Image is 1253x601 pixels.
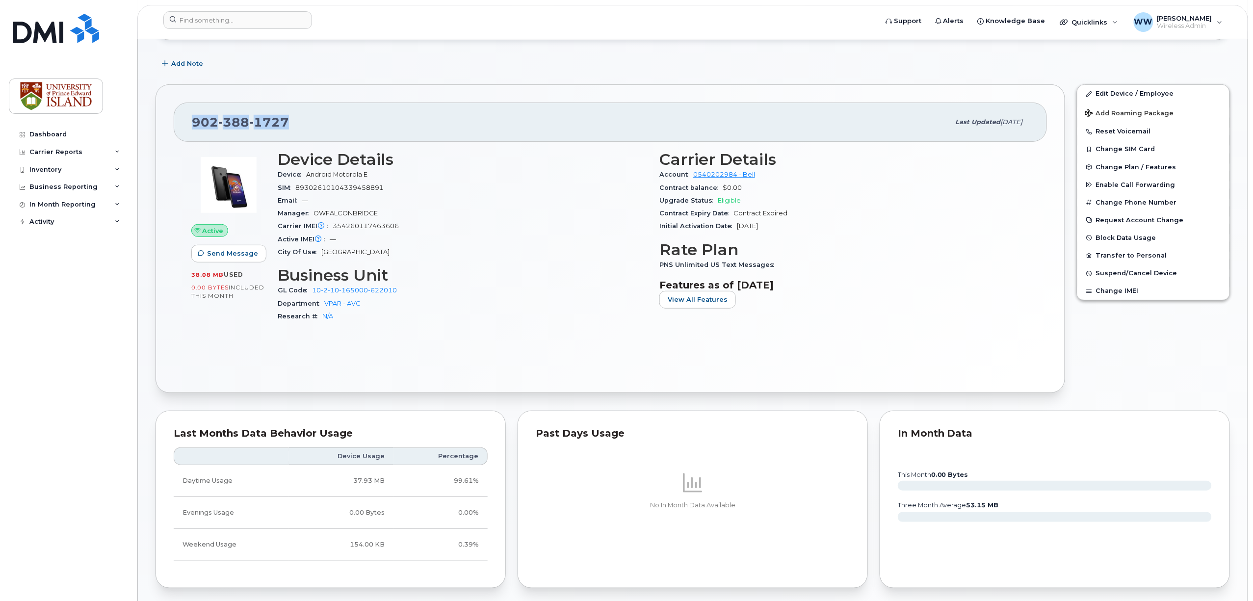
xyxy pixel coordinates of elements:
[156,55,211,73] button: Add Note
[312,287,397,294] a: 10-2-10-165000-622010
[324,300,361,307] a: VPAR - AVC
[668,295,728,304] span: View All Features
[1077,123,1229,140] button: Reset Voicemail
[278,248,321,256] span: City Of Use
[191,284,229,291] span: 0.00 Bytes
[174,529,488,561] tr: Friday from 6:00pm to Monday 8:00am
[1077,103,1229,123] button: Add Roaming Package
[894,16,921,26] span: Support
[986,16,1045,26] span: Knowledge Base
[289,497,393,529] td: 0.00 Bytes
[879,11,928,31] a: Support
[1077,158,1229,176] button: Change Plan / Features
[659,197,718,204] span: Upgrade Status
[1077,85,1229,103] a: Edit Device / Employee
[192,115,289,130] span: 902
[1096,181,1175,188] span: Enable Call Forwarding
[659,241,1029,259] h3: Rate Plan
[321,248,390,256] span: [GEOGRAPHIC_DATA]
[1134,16,1153,28] span: WW
[207,249,258,258] span: Send Message
[393,497,488,529] td: 0.00%
[1053,12,1125,32] div: Quicklinks
[203,226,224,235] span: Active
[536,501,850,510] p: No In Month Data Available
[278,287,312,294] span: GL Code
[928,11,971,31] a: Alerts
[278,151,648,168] h3: Device Details
[1072,18,1108,26] span: Quicklinks
[943,16,964,26] span: Alerts
[278,197,302,204] span: Email
[174,529,289,561] td: Weekend Usage
[1157,22,1212,30] span: Wireless Admin
[1077,264,1229,282] button: Suspend/Cancel Device
[1001,118,1023,126] span: [DATE]
[659,279,1029,291] h3: Features as of [DATE]
[897,471,968,478] text: this month
[1077,194,1229,211] button: Change Phone Number
[659,171,693,178] span: Account
[191,245,266,262] button: Send Message
[174,497,289,529] td: Evenings Usage
[171,59,203,68] span: Add Note
[693,171,755,178] a: 0540202984 - Bell
[278,209,313,217] span: Manager
[278,222,333,230] span: Carrier IMEI
[659,291,736,309] button: View All Features
[971,11,1052,31] a: Knowledge Base
[536,429,850,439] div: Past Days Usage
[278,184,295,191] span: SIM
[931,471,968,478] tspan: 0.00 Bytes
[733,209,787,217] span: Contract Expired
[249,115,289,130] span: 1727
[737,222,758,230] span: [DATE]
[1096,270,1177,277] span: Suspend/Cancel Device
[199,156,258,214] img: image20231002-3703462-nvar5v.jpeg
[313,209,378,217] span: OWFALCONBRIDGE
[659,151,1029,168] h3: Carrier Details
[330,235,336,243] span: —
[1077,247,1229,264] button: Transfer to Personal
[723,184,742,191] span: $0.00
[174,465,289,497] td: Daytime Usage
[295,184,384,191] span: 89302610104339458891
[306,171,367,178] span: Android Motorola E
[278,235,330,243] span: Active IMEI
[289,465,393,497] td: 37.93 MB
[278,300,324,307] span: Department
[393,465,488,497] td: 99.61%
[218,115,249,130] span: 388
[1077,229,1229,247] button: Block Data Usage
[289,529,393,561] td: 154.00 KB
[897,501,999,509] text: three month average
[333,222,399,230] span: 354260117463606
[191,271,224,278] span: 38.08 MB
[322,313,333,320] a: N/A
[659,222,737,230] span: Initial Activation Date
[659,261,779,268] span: PNS Unlimited US Text Messages
[1096,163,1176,171] span: Change Plan / Features
[1077,140,1229,158] button: Change SIM Card
[898,429,1212,439] div: In Month Data
[1077,211,1229,229] button: Request Account Change
[174,497,488,529] tr: Weekdays from 6:00pm to 8:00am
[1077,282,1229,300] button: Change IMEI
[718,197,741,204] span: Eligible
[278,313,322,320] span: Research #
[956,118,1001,126] span: Last updated
[224,271,243,278] span: used
[1127,12,1229,32] div: Wendy Weeks
[163,11,312,29] input: Find something...
[966,501,999,509] tspan: 53.15 MB
[659,209,733,217] span: Contract Expiry Date
[659,184,723,191] span: Contract balance
[278,171,306,178] span: Device
[1085,109,1174,119] span: Add Roaming Package
[393,529,488,561] td: 0.39%
[1157,14,1212,22] span: [PERSON_NAME]
[302,197,308,204] span: —
[393,447,488,465] th: Percentage
[174,429,488,439] div: Last Months Data Behavior Usage
[1077,176,1229,194] button: Enable Call Forwarding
